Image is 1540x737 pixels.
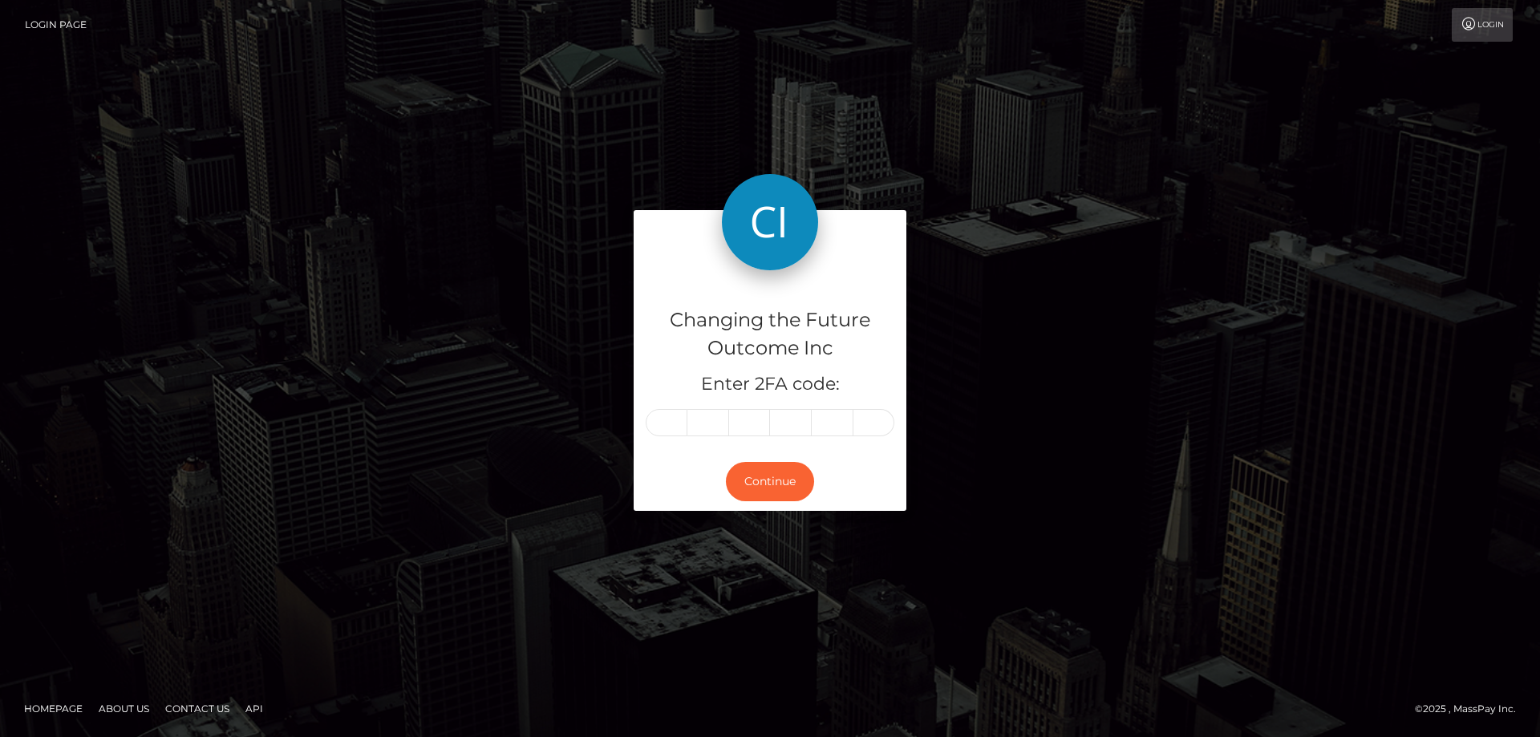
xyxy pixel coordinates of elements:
[1415,700,1528,718] div: © 2025 , MassPay Inc.
[239,696,269,721] a: API
[726,462,814,501] button: Continue
[646,372,894,397] h5: Enter 2FA code:
[159,696,236,721] a: Contact Us
[646,306,894,362] h4: Changing the Future Outcome Inc
[1452,8,1513,42] a: Login
[25,8,87,42] a: Login Page
[722,174,818,270] img: Changing the Future Outcome Inc
[18,696,89,721] a: Homepage
[92,696,156,721] a: About Us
